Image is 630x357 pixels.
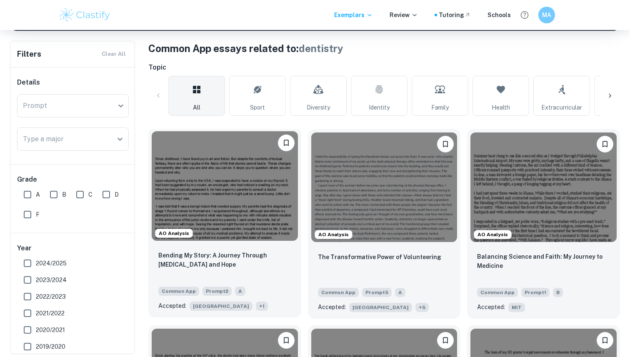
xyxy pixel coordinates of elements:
[36,210,40,219] span: F
[311,132,457,242] img: undefined Common App example thumbnail: The Transformative Power of Volunteering
[470,132,617,242] img: undefined Common App example thumbnail: Balancing Science and Faith: My Journey
[17,77,129,87] h6: Details
[62,190,66,199] span: B
[362,288,392,297] span: Prompt 5
[542,10,552,20] h6: MA
[474,231,511,238] span: AO Analysis
[315,231,352,238] span: AO Analysis
[36,259,67,268] span: 2024/2025
[190,302,252,311] span: [GEOGRAPHIC_DATA]
[17,243,129,253] h6: Year
[148,41,620,56] h1: Common App essays related to:
[17,175,129,185] h6: Grade
[334,10,373,20] p: Exemplars
[390,10,418,20] p: Review
[36,275,67,285] span: 2023/2024
[349,303,412,312] span: [GEOGRAPHIC_DATA]
[477,302,505,312] p: Accepted:
[148,62,620,72] h6: Topic
[308,129,461,319] a: AO AnalysisBookmarkThe Transformative Power of VolunteeringCommon AppPrompt5AAccepted:[GEOGRAPHIC...
[36,292,66,301] span: 2022/2023
[158,287,199,296] span: Common App
[36,325,65,335] span: 2020/2021
[158,301,186,310] p: Accepted:
[36,342,65,351] span: 2019/2020
[541,103,582,112] span: Extracurricular
[278,332,295,349] button: Bookmark
[439,10,471,20] a: Tutoring
[597,332,613,349] button: Bookmark
[256,302,268,311] span: + 1
[437,136,454,152] button: Bookmark
[36,309,65,318] span: 2021/2022
[299,42,343,54] span: dentistry
[152,131,298,241] img: undefined Common App example thumbnail: Bending My Story: A Journey Through Canc
[395,288,405,297] span: A
[36,190,40,199] span: A
[517,8,532,22] button: Help and Feedback
[467,129,620,319] a: AO AnalysisBookmarkBalancing Science and Faith: My Journey to MedicineCommon AppPrompt1BAccepted:MIT
[508,303,525,312] span: MIT
[369,103,390,112] span: Identity
[193,103,200,112] span: All
[307,103,330,112] span: Diversity
[155,230,192,237] span: AO Analysis
[415,303,429,312] span: + 5
[114,133,126,145] button: Open
[477,288,518,297] span: Common App
[318,302,346,312] p: Accepted:
[437,332,454,349] button: Bookmark
[250,103,265,112] span: Sport
[88,190,92,199] span: C
[477,252,610,270] p: Balancing Science and Faith: My Journey to Medicine
[521,288,550,297] span: Prompt 1
[115,190,119,199] span: D
[318,288,359,297] span: Common App
[553,288,563,297] span: B
[597,136,613,152] button: Bookmark
[538,7,555,23] button: MA
[487,10,511,20] a: Schools
[278,135,295,151] button: Bookmark
[202,287,232,296] span: Prompt 2
[235,287,245,296] span: A
[58,7,111,23] img: Clastify logo
[318,252,441,262] p: The Transformative Power of Volunteering
[17,48,41,60] h6: Filters
[492,103,510,112] span: Health
[148,129,301,319] a: AO AnalysisBookmarkBending My Story: A Journey Through Cancer and HopeCommon AppPrompt2AAccepted:...
[431,103,449,112] span: Family
[158,251,291,269] p: Bending My Story: A Journey Through Cancer and Hope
